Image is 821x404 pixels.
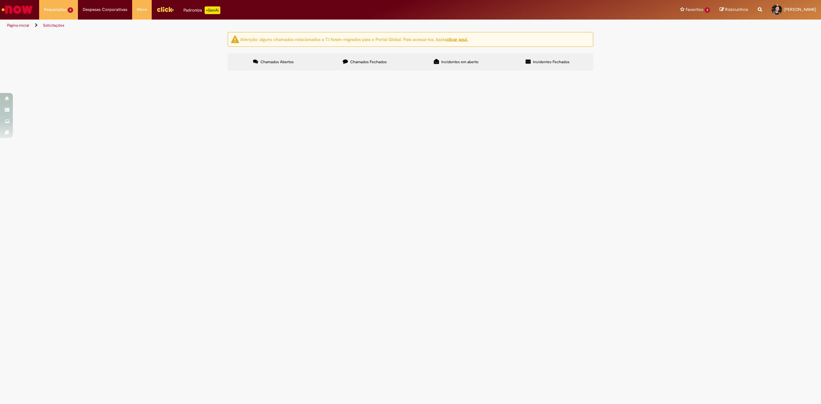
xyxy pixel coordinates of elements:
[441,59,478,64] span: Incidentes em aberto
[68,7,73,13] span: 3
[183,6,220,14] div: Padroniza
[260,59,294,64] span: Chamados Abertos
[7,23,29,28] a: Página inicial
[205,6,220,14] p: +GenAi
[725,6,748,13] span: Rascunhos
[240,36,468,42] ng-bind-html: Atenção: alguns chamados relacionados a T.I foram migrados para o Portal Global. Para acessá-los,...
[784,7,816,12] span: [PERSON_NAME]
[686,6,703,13] span: Favoritos
[137,6,147,13] span: More
[43,23,64,28] a: Solicitações
[1,3,34,16] img: ServiceNow
[83,6,127,13] span: Despesas Corporativas
[533,59,570,64] span: Incidentes Fechados
[720,7,748,13] a: Rascunhos
[446,36,468,42] a: clicar aqui.
[5,20,543,31] ul: Trilhas de página
[350,59,387,64] span: Chamados Fechados
[44,6,66,13] span: Requisições
[705,7,710,13] span: 3
[157,4,174,14] img: click_logo_yellow_360x200.png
